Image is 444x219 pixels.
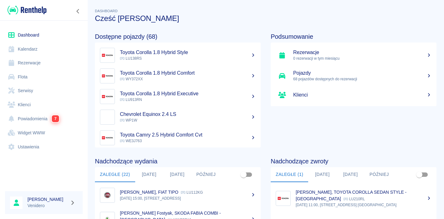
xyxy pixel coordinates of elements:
[120,111,256,117] h5: Chevrolet Equinox 2.4 LS
[271,167,308,182] button: Zaległe (1)
[271,86,437,104] a: Klienci
[95,66,261,86] a: ImageToyota Corolla 1.8 Hybrid Comfort WY372XX
[413,169,425,181] span: Pokaż przypisane tylko do mnie
[120,91,256,97] h5: Toyota Corolla 1.8 Hybrid Executive
[5,112,83,126] a: Powiadomienia7
[120,77,143,81] span: WY372XX
[5,126,83,140] a: Widget WWW
[364,167,394,182] button: Później
[5,56,83,70] a: Rezerwacje
[181,190,203,195] p: LU112KG
[95,9,118,13] span: Dashboard
[5,42,83,56] a: Kalendarz
[101,70,113,82] img: Image
[293,92,432,98] h5: Klienci
[5,70,83,84] a: Flota
[52,115,59,122] span: 7
[271,66,437,86] a: Pojazdy68 pojazdów dostępnych do rezerwacji
[120,56,142,61] span: LU138RS
[271,157,437,165] h4: Nadchodzące zwroty
[27,202,67,209] p: Venidero
[120,49,256,56] h5: Toyota Corolla 1.8 Hybrid Style
[5,5,47,15] a: Renthelp logo
[293,49,432,56] h5: Rezerwacje
[5,140,83,154] a: Ustawienia
[120,132,256,138] h5: Toyota Camry 2.5 Hybrid Comfort Cvt
[120,70,256,76] h5: Toyota Corolla 1.8 Hybrid Comfort
[163,167,191,182] button: [DATE]
[120,196,256,201] p: [DATE] 15:00, [STREET_ADDRESS]
[293,56,432,61] p: 0 rezerwacji w tym miesiącu
[135,167,163,182] button: [DATE]
[95,167,135,182] button: Zaległe (22)
[271,185,437,212] a: Image[PERSON_NAME], TOYOTA COROLLA SEDAN STYLE - [GEOGRAPHIC_DATA] LU210RL[DATE] 11:00, [STREET_A...
[5,98,83,112] a: Klienci
[95,107,261,127] a: ImageChevrolet Equinox 2.4 LS WP1W
[101,91,113,102] img: Image
[101,49,113,61] img: Image
[120,118,137,122] span: WP1W
[271,45,437,66] a: Rezerwacje0 rezerwacji w tym miesiącu
[293,70,432,76] h5: Pojazdy
[95,45,261,66] a: ImageToyota Corolla 1.8 Hybrid Style LU138RS
[101,132,113,144] img: Image
[5,84,83,98] a: Serwisy
[296,190,407,201] p: [PERSON_NAME], TOYOTA COROLLA SEDAN STYLE - [GEOGRAPHIC_DATA]
[27,196,67,202] h6: [PERSON_NAME]
[296,202,432,208] p: [DATE] 11:00, [STREET_ADDRESS] [GEOGRAPHIC_DATA]
[5,28,83,42] a: Dashboard
[191,167,221,182] button: Później
[277,192,289,204] img: Image
[120,190,178,195] p: [PERSON_NAME], FIAT TIPO
[95,157,261,165] h4: Nadchodzące wydania
[95,86,261,107] a: ImageToyota Corolla 1.8 Hybrid Executive LU913RN
[95,185,261,206] a: Image[PERSON_NAME], FIAT TIPO LU112KG[DATE] 15:00, [STREET_ADDRESS]
[73,7,83,15] button: Zwiń nawigację
[120,139,142,143] span: WE3J763
[238,169,249,181] span: Pokaż przypisane tylko do mnie
[308,167,336,182] button: [DATE]
[95,14,437,23] h3: Cześć [PERSON_NAME]
[343,197,365,201] p: LU210RL
[101,111,113,123] img: Image
[293,76,432,82] p: 68 pojazdów dostępnych do rezerwacji
[7,5,47,15] img: Renthelp logo
[120,97,142,102] span: LU913RN
[101,189,113,201] img: Image
[336,167,364,182] button: [DATE]
[95,33,261,40] h4: Dostępne pojazdy (68)
[271,33,437,40] h4: Podsumowanie
[95,127,261,148] a: ImageToyota Camry 2.5 Hybrid Comfort Cvt WE3J763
